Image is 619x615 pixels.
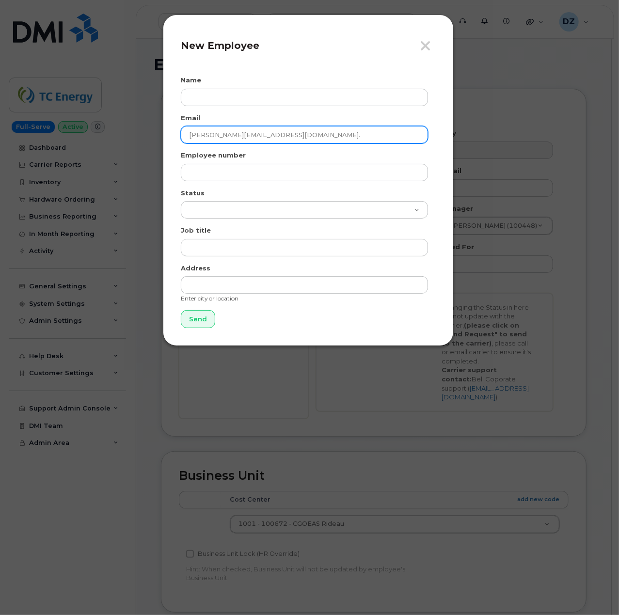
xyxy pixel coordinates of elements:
input: Send [181,310,215,328]
label: Name [181,76,201,85]
label: Email [181,113,200,123]
label: Address [181,264,210,273]
label: Status [181,189,205,198]
label: Employee number [181,151,246,160]
h4: New Employee [181,40,436,51]
small: Enter city or location [181,295,238,302]
label: Job title [181,226,211,235]
iframe: Messenger Launcher [577,573,612,608]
